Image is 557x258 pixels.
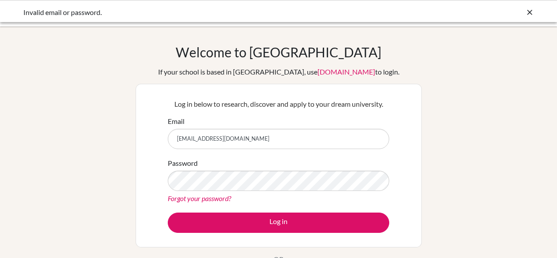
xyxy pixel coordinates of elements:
[168,194,231,202] a: Forgot your password?
[317,67,375,76] a: [DOMAIN_NAME]
[176,44,381,60] h1: Welcome to [GEOGRAPHIC_DATA]
[23,7,402,18] div: Invalid email or password.
[168,213,389,233] button: Log in
[168,158,198,168] label: Password
[158,67,399,77] div: If your school is based in [GEOGRAPHIC_DATA], use to login.
[168,116,184,127] label: Email
[168,99,389,109] p: Log in below to research, discover and apply to your dream university.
